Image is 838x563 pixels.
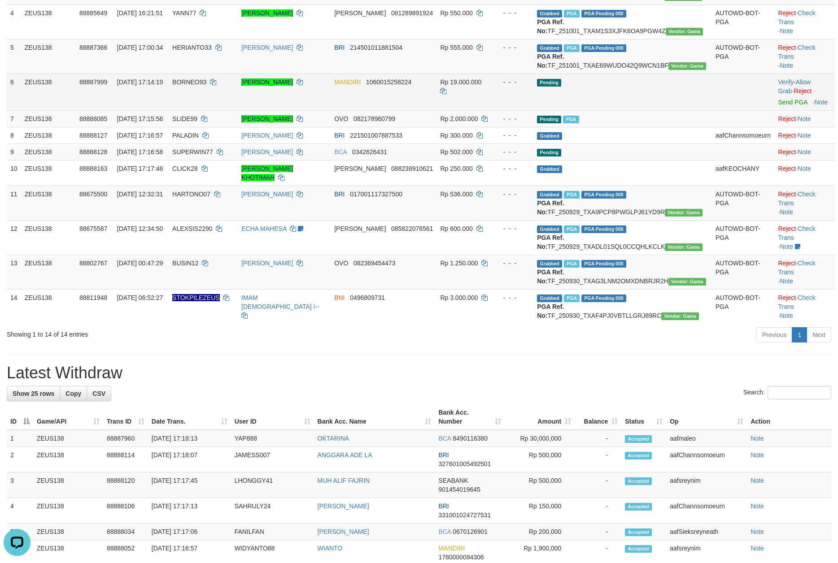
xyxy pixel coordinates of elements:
[778,260,796,267] a: Reject
[7,220,21,255] td: 12
[334,191,345,198] span: BRI
[7,326,342,339] div: Showing 1 to 14 of 14 entries
[575,498,621,524] td: -
[117,225,163,232] span: [DATE] 12:34:50
[751,502,764,510] a: Note
[775,39,835,74] td: · ·
[334,78,361,86] span: MANDIRI
[21,143,76,160] td: ZEUS138
[625,528,652,536] span: Accepted
[537,44,562,52] span: Grabbed
[79,78,107,86] span: 88887999
[33,447,103,472] td: ZEUS138
[564,191,580,199] span: Marked by aaftrukkakada
[314,404,435,430] th: Bank Acc. Name: activate to sort column ascending
[334,9,386,17] span: [PERSON_NAME]
[21,39,76,74] td: ZEUS138
[564,225,580,233] span: Marked by aafpengsreynich
[103,524,148,540] td: 88888034
[780,27,793,35] a: Note
[496,190,530,199] div: - - -
[4,4,31,30] button: Open LiveChat chat widget
[537,149,561,156] span: Pending
[533,39,712,74] td: TF_251001_TXAE69WUDO42Q9WCN1BF
[231,447,314,472] td: JAMESS007
[33,524,103,540] td: ZEUS138
[666,472,747,498] td: aafsreynim
[505,447,575,472] td: Rp 500,000
[440,115,478,122] span: Rp 2.000.000
[318,477,370,484] a: MUH ALIF FAJRIN
[505,404,575,430] th: Amount: activate to sort column ascending
[117,148,163,156] span: [DATE] 17:16:58
[241,294,319,310] a: IMAM [DEMOGRAPHIC_DATA] I--
[575,524,621,540] td: -
[438,502,449,510] span: BRI
[798,148,811,156] a: Note
[148,404,231,430] th: Date Trans.: activate to sort column ascending
[775,255,835,289] td: · ·
[438,486,480,493] span: Copy 901454019645 to clipboard
[334,132,345,139] span: BRI
[438,460,491,468] span: Copy 327601005492501 to clipboard
[778,294,816,310] a: Check Trans
[33,472,103,498] td: ZEUS138
[778,44,816,60] a: Check Trans
[13,390,54,397] span: Show 25 rows
[712,220,775,255] td: AUTOWD-BOT-PGA
[778,9,816,26] a: Check Trans
[241,165,293,181] a: [PERSON_NAME] KHOTIMAH
[79,9,107,17] span: 88885649
[7,74,21,110] td: 6
[780,62,793,69] a: Note
[775,110,835,127] td: ·
[440,148,472,156] span: Rp 502.000
[117,260,163,267] span: [DATE] 00:47:29
[148,447,231,472] td: [DATE] 17:18:07
[581,225,626,233] span: PGA Pending
[148,524,231,540] td: [DATE] 17:17:06
[756,327,792,342] a: Previous
[778,191,796,198] a: Reject
[666,404,747,430] th: Op: activate to sort column ascending
[665,209,703,217] span: Vendor URL: https://trx31.1velocity.biz
[438,528,451,535] span: BCA
[798,165,811,172] a: Note
[440,165,472,172] span: Rp 250.000
[775,143,835,160] td: ·
[751,451,764,459] a: Note
[241,115,293,122] a: [PERSON_NAME]
[21,110,76,127] td: ZEUS138
[334,44,345,51] span: BRI
[172,9,196,17] span: YANN77
[352,148,387,156] span: Copy 0342626431 to clipboard
[21,74,76,110] td: ZEUS138
[712,186,775,220] td: AUTOWD-BOT-PGA
[778,78,811,95] span: ·
[505,472,575,498] td: Rp 500,000
[575,447,621,472] td: -
[537,53,564,69] b: PGA Ref. No:
[7,255,21,289] td: 13
[537,234,564,250] b: PGA Ref. No:
[440,260,478,267] span: Rp 1.250.000
[7,110,21,127] td: 7
[440,132,472,139] span: Rp 300.000
[87,386,111,401] a: CSV
[231,430,314,447] td: YAP888
[780,312,793,319] a: Note
[241,260,293,267] a: [PERSON_NAME]
[537,260,562,268] span: Grabbed
[117,115,163,122] span: [DATE] 17:15:56
[496,259,530,268] div: - - -
[438,451,449,459] span: BRI
[775,289,835,324] td: · ·
[537,294,562,302] span: Grabbed
[103,498,148,524] td: 88888106
[712,127,775,143] td: aafChannsomoeurn
[537,303,564,319] b: PGA Ref. No:
[496,147,530,156] div: - - -
[318,435,349,442] a: OKTARINA
[453,435,488,442] span: Copy 8490116380 to clipboard
[7,39,21,74] td: 5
